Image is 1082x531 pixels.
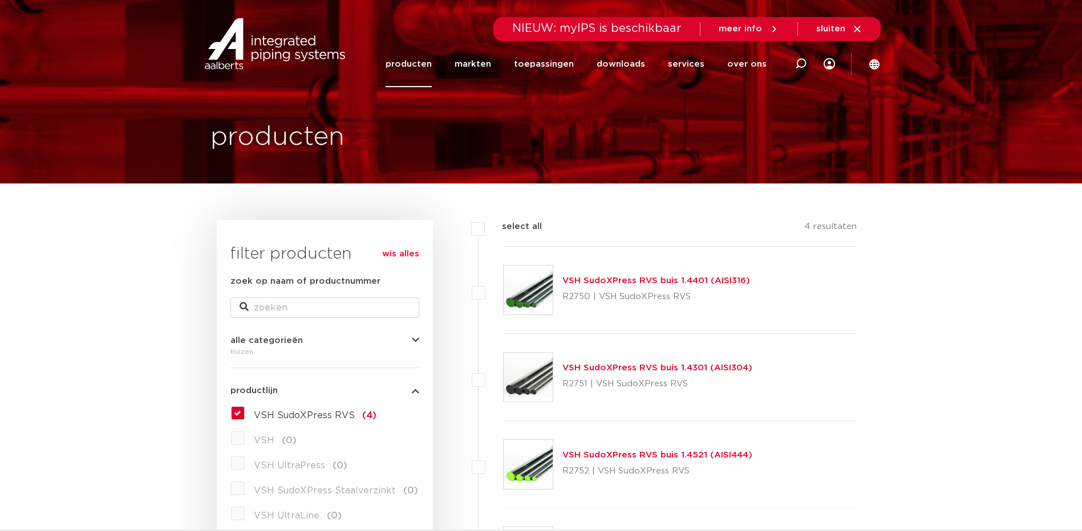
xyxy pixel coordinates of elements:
p: R2751 | VSH SudoXPress RVS [562,375,752,393]
span: (0) [327,511,342,520]
span: alle categorieën [230,336,303,345]
span: sluiten [816,24,845,33]
a: toepassingen [514,41,574,87]
a: VSH SudoXPress RVS buis 1.4301 (AISI304) [562,363,752,372]
span: (0) [403,486,418,495]
input: zoeken [230,297,419,318]
span: VSH SudoXPress RVS [254,411,355,420]
span: NIEUW: myIPS is beschikbaar [512,23,682,34]
a: wis alles [382,247,419,261]
p: R2752 | VSH SudoXPress RVS [562,462,752,480]
a: meer info [719,24,779,34]
label: select all [485,220,542,234]
h3: filter producten [230,243,419,265]
span: meer info [719,24,762,33]
span: VSH UltraLine [254,511,319,520]
div: my IPS [824,41,835,87]
a: VSH SudoXPress RVS buis 1.4521 (AISI444) [562,451,752,459]
p: R2750 | VSH SudoXPress RVS [562,288,750,306]
label: zoek op naam of productnummer [230,275,380,288]
button: productlijn [230,386,419,395]
span: VSH SudoXPress Staalverzinkt [254,486,396,495]
nav: Menu [386,41,767,87]
div: buizen [230,345,419,358]
span: VSH [254,436,274,445]
span: productlijn [230,386,278,395]
a: sluiten [816,24,862,34]
span: (0) [282,436,297,445]
a: VSH SudoXPress RVS buis 1.4401 (AISI316) [562,276,750,285]
a: over ons [727,41,767,87]
a: markten [455,41,491,87]
img: Thumbnail for VSH SudoXPress RVS buis 1.4301 (AISI304) [504,353,553,402]
img: Thumbnail for VSH SudoXPress RVS buis 1.4521 (AISI444) [504,440,553,489]
span: (0) [333,461,347,470]
a: producten [386,41,432,87]
span: (4) [362,411,376,420]
span: VSH UltraPress [254,461,325,470]
a: services [668,41,704,87]
img: Thumbnail for VSH SudoXPress RVS buis 1.4401 (AISI316) [504,265,553,314]
h1: producten [210,119,345,156]
a: downloads [597,41,645,87]
p: 4 resultaten [804,220,857,238]
button: alle categorieën [230,336,419,345]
